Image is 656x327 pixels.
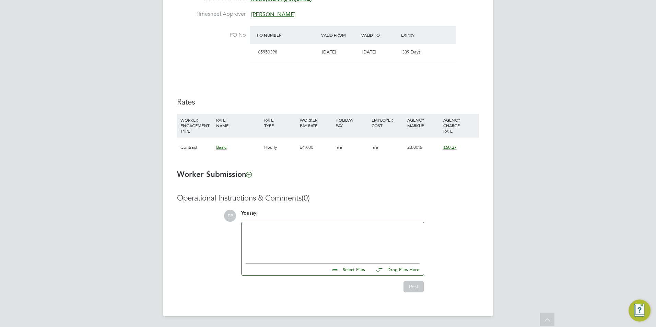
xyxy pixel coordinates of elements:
div: Contract [179,137,214,157]
span: 339 Days [402,49,421,55]
div: Hourly [262,137,298,157]
span: [DATE] [362,49,376,55]
button: Engage Resource Center [629,300,651,322]
span: (0) [302,193,310,203]
div: RATE TYPE [262,114,298,132]
div: RATE NAME [214,114,262,132]
div: Valid To [360,29,400,41]
div: Expiry [399,29,440,41]
div: AGENCY CHARGE RATE [442,114,477,137]
div: EMPLOYER COST [370,114,406,132]
span: 05950398 [258,49,277,55]
span: 23.00% [407,144,422,150]
b: Worker Submission [177,170,251,179]
div: HOLIDAY PAY [334,114,370,132]
span: [DATE] [322,49,336,55]
span: You [241,210,249,216]
div: WORKER ENGAGEMENT TYPE [179,114,214,137]
div: AGENCY MARKUP [406,114,441,132]
span: £60.27 [443,144,457,150]
div: Valid From [319,29,360,41]
button: Post [403,281,424,292]
label: Timesheet Approver [177,11,246,18]
div: WORKER PAY RATE [298,114,334,132]
span: [PERSON_NAME] [251,11,295,18]
label: PO No [177,32,246,39]
span: Basic [216,144,226,150]
h3: Rates [177,97,479,107]
span: EP [224,210,236,222]
span: n/a [336,144,342,150]
div: £49.00 [298,137,334,157]
div: PO Number [255,29,319,41]
span: n/a [372,144,378,150]
button: Drag Files Here [371,263,420,277]
div: say: [241,210,424,222]
h3: Operational Instructions & Comments [177,193,479,203]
